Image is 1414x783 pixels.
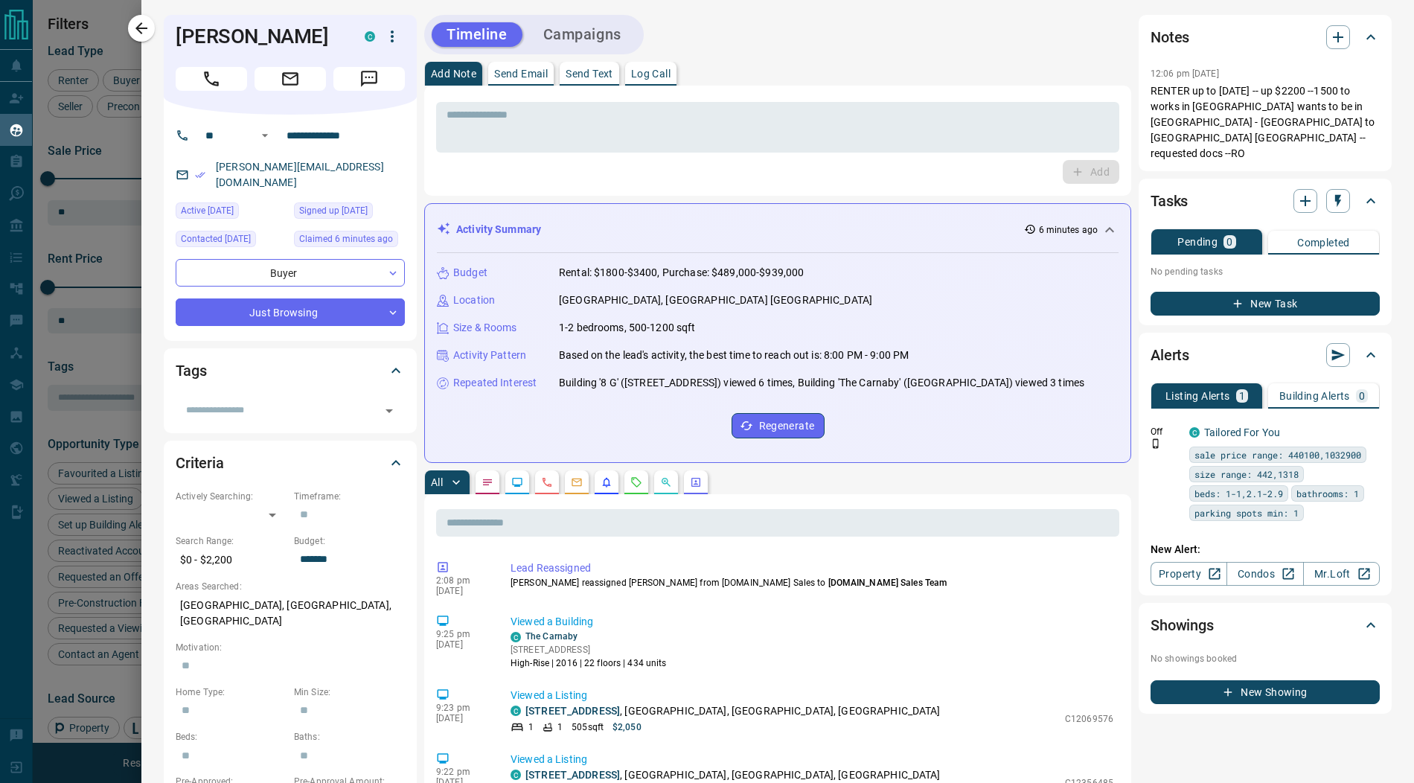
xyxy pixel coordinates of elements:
[1296,486,1359,501] span: bathrooms: 1
[176,641,405,654] p: Motivation:
[1239,391,1245,401] p: 1
[1151,183,1380,219] div: Tasks
[176,730,287,744] p: Beds:
[1226,562,1303,586] a: Condos
[436,586,488,596] p: [DATE]
[453,348,526,363] p: Activity Pattern
[630,476,642,488] svg: Requests
[294,202,405,223] div: Sun Aug 06 2017
[511,643,667,656] p: [STREET_ADDRESS]
[436,713,488,723] p: [DATE]
[511,476,523,488] svg: Lead Browsing Activity
[365,31,375,42] div: condos.ca
[525,705,620,717] a: [STREET_ADDRESS]
[511,752,1113,767] p: Viewed a Listing
[1151,438,1161,449] svg: Push Notification Only
[456,222,541,237] p: Activity Summary
[1359,391,1365,401] p: 0
[436,639,488,650] p: [DATE]
[559,348,909,363] p: Based on the lead's activity, the best time to reach out is: 8:00 PM - 9:00 PM
[559,265,804,281] p: Rental: $1800-$3400, Purchase: $489,000-$939,000
[1151,343,1189,367] h2: Alerts
[511,632,521,642] div: condos.ca
[525,631,578,642] a: The Carnaby
[333,67,405,91] span: Message
[255,67,326,91] span: Email
[511,706,521,716] div: condos.ca
[432,22,522,47] button: Timeline
[525,767,941,783] p: , [GEOGRAPHIC_DATA], [GEOGRAPHIC_DATA], [GEOGRAPHIC_DATA]
[294,534,405,548] p: Budget:
[437,216,1119,243] div: Activity Summary6 minutes ago
[528,22,636,47] button: Campaigns
[176,534,287,548] p: Search Range:
[557,720,563,734] p: 1
[1151,607,1380,643] div: Showings
[453,293,495,308] p: Location
[1151,68,1219,79] p: 12:06 pm [DATE]
[612,720,642,734] p: $2,050
[511,560,1113,576] p: Lead Reassigned
[828,578,947,588] span: [DOMAIN_NAME] Sales Team
[1151,337,1380,373] div: Alerts
[511,770,521,780] div: condos.ca
[690,476,702,488] svg: Agent Actions
[216,161,384,188] a: [PERSON_NAME][EMAIL_ADDRESS][DOMAIN_NAME]
[1189,427,1200,438] div: condos.ca
[1165,391,1230,401] p: Listing Alerts
[294,231,405,252] div: Tue Oct 14 2025
[176,298,405,326] div: Just Browsing
[559,375,1084,391] p: Building '8 G' ([STREET_ADDRESS]) viewed 6 times, Building 'The Carnaby' ([GEOGRAPHIC_DATA]) view...
[525,703,941,719] p: , [GEOGRAPHIC_DATA], [GEOGRAPHIC_DATA], [GEOGRAPHIC_DATA]
[256,127,274,144] button: Open
[601,476,612,488] svg: Listing Alerts
[1297,237,1350,248] p: Completed
[1151,189,1188,213] h2: Tasks
[511,656,667,670] p: High-Rise | 2016 | 22 floors | 434 units
[1151,261,1380,283] p: No pending tasks
[176,259,405,287] div: Buyer
[1151,613,1214,637] h2: Showings
[176,451,224,475] h2: Criteria
[176,359,206,383] h2: Tags
[1151,25,1189,49] h2: Notes
[1151,292,1380,316] button: New Task
[436,767,488,777] p: 9:22 pm
[176,593,405,633] p: [GEOGRAPHIC_DATA], [GEOGRAPHIC_DATA], [GEOGRAPHIC_DATA]
[1204,426,1280,438] a: Tailored For You
[1151,542,1380,557] p: New Alert:
[1194,447,1361,462] span: sale price range: 440100,1032900
[541,476,553,488] svg: Calls
[436,575,488,586] p: 2:08 pm
[1151,425,1180,438] p: Off
[294,730,405,744] p: Baths:
[511,576,1113,589] p: [PERSON_NAME] reassigned [PERSON_NAME] from [DOMAIN_NAME] Sales to
[572,720,604,734] p: 505 sqft
[525,769,620,781] a: [STREET_ADDRESS]
[566,68,613,79] p: Send Text
[1303,562,1380,586] a: Mr.Loft
[494,68,548,79] p: Send Email
[453,265,487,281] p: Budget
[195,170,205,180] svg: Email Verified
[453,320,517,336] p: Size & Rooms
[1177,237,1218,247] p: Pending
[431,68,476,79] p: Add Note
[176,353,405,389] div: Tags
[176,685,287,699] p: Home Type:
[299,231,393,246] span: Claimed 6 minutes ago
[1151,652,1380,665] p: No showings booked
[176,202,287,223] div: Mon Sep 29 2025
[176,67,247,91] span: Call
[176,548,287,572] p: $0 - $2,200
[1039,223,1098,237] p: 6 minutes ago
[176,580,405,593] p: Areas Searched:
[1065,712,1113,726] p: C12069576
[571,476,583,488] svg: Emails
[436,703,488,713] p: 9:23 pm
[482,476,493,488] svg: Notes
[176,231,287,252] div: Tue Mar 23 2021
[436,629,488,639] p: 9:25 pm
[431,477,443,488] p: All
[181,231,251,246] span: Contacted [DATE]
